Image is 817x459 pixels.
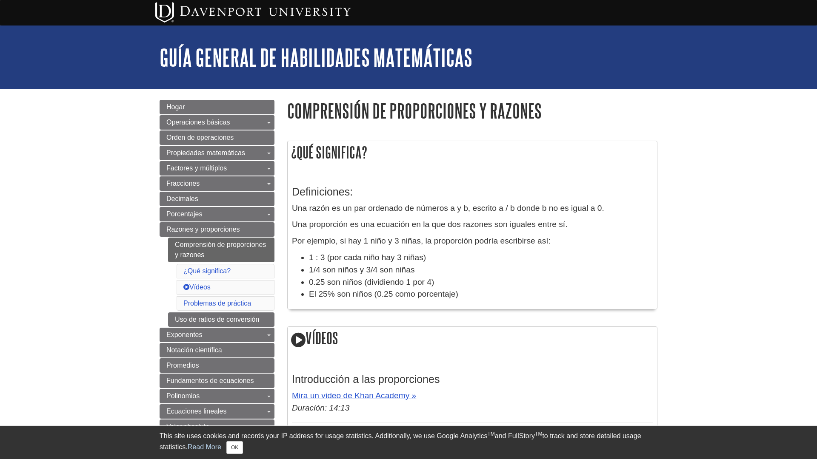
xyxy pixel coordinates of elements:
li: 1 : 3 (por cada niño hay 3 niñas) [309,252,653,264]
p: Por ejemplo, si hay 1 niño y 3 niñas, la proporción podría escribirse así: [292,235,653,247]
a: Operaciones básicas [160,115,274,130]
span: Promedios [166,362,199,369]
span: Porcentajes [166,210,203,218]
p: Una razón es un par ordenado de números a y b, escrito a / b donde b no es igual a 0. [292,202,653,215]
h3: Introducción a las proporciones [292,373,653,385]
a: Valor absoluto [160,419,274,434]
a: Orden de operaciones [160,130,274,145]
span: Razones y proporciones [166,226,240,233]
em: Duración: 14:13 [292,403,349,412]
a: Problemas de práctica [183,300,251,307]
span: Operaciones básicas [166,119,230,126]
span: Notación científica [166,346,222,354]
a: Promedios [160,358,274,373]
h2: ¿Qué significa? [288,141,657,164]
a: Razones y proporciones [160,222,274,237]
span: Hogar [166,103,185,110]
sup: TM [487,431,494,437]
span: Fracciones [166,180,200,187]
a: Mira un video de Khan Academy » [292,391,416,400]
a: Ecuaciones lineales [160,404,274,419]
a: Propiedades matemáticas [160,146,274,160]
button: Close [226,441,243,454]
span: Orden de operaciones [166,134,234,141]
a: Guía general de habilidades matemáticas [160,44,472,71]
a: ¿Qué significa? [183,267,231,275]
a: Hogar [160,100,274,114]
span: Propiedades matemáticas [166,149,245,156]
p: Una proporción es una ecuación en la que dos razones son iguales entre sí. [292,218,653,231]
a: Polinomios [160,389,274,403]
a: Factores y múltiplos [160,161,274,176]
a: Uso de ratios de conversión [168,312,274,327]
span: Exponentes [166,331,203,338]
span: Factores y múltiplos [166,164,227,172]
span: Fundamentos de ecuaciones [166,377,254,384]
span: Valor absoluto [166,423,209,430]
div: This site uses cookies and records your IP address for usage statistics. Additionally, we use Goo... [160,431,657,454]
a: Fracciones [160,176,274,191]
span: Decimales [166,195,198,202]
a: Decimales [160,192,274,206]
a: Vídeos [183,283,211,291]
a: Notación científica [160,343,274,357]
span: Polinomios [166,392,200,399]
li: El 25% son niños (0.25 como porcentaje) [309,288,653,300]
a: Comprensión de proporciones y razones [168,238,274,262]
li: 1/4 son niños y 3/4 son niñas [309,264,653,276]
img: Davenport University [155,2,351,23]
sup: TM [535,431,542,437]
h3: Definiciones: [292,186,653,198]
li: 0.25 son niños (dividiendo 1 por 4) [309,276,653,289]
h2: Vídeos [288,327,657,351]
h1: Comprensión de proporciones y razones [287,100,657,122]
a: Porcentajes [160,207,274,221]
a: Exponentes [160,328,274,342]
a: Fundamentos de ecuaciones [160,374,274,388]
a: Read More [188,443,221,450]
span: Ecuaciones lineales [166,408,226,415]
